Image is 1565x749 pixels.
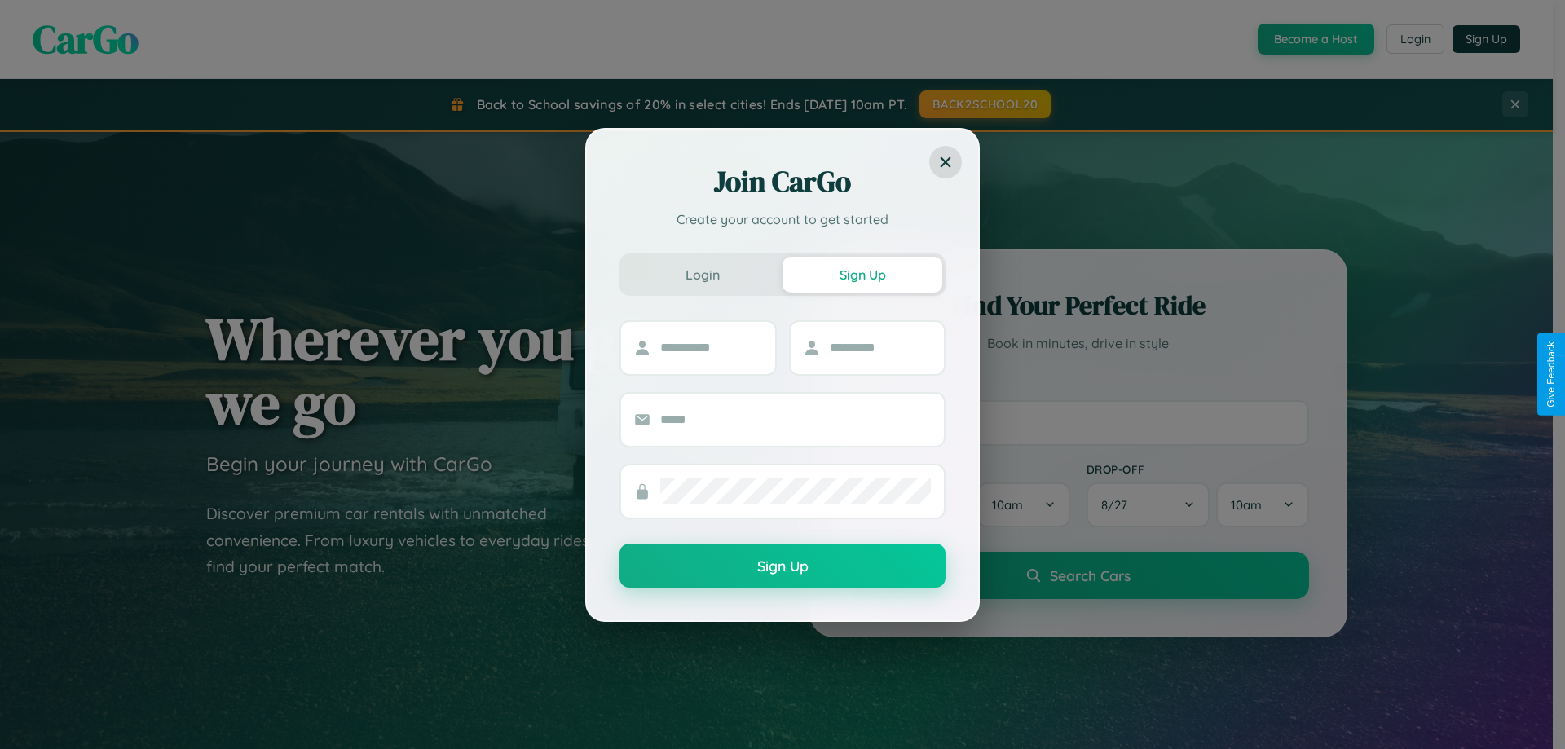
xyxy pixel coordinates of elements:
div: Give Feedback [1545,341,1557,408]
button: Sign Up [619,544,946,588]
button: Login [623,257,782,293]
h2: Join CarGo [619,162,946,201]
button: Sign Up [782,257,942,293]
p: Create your account to get started [619,209,946,229]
